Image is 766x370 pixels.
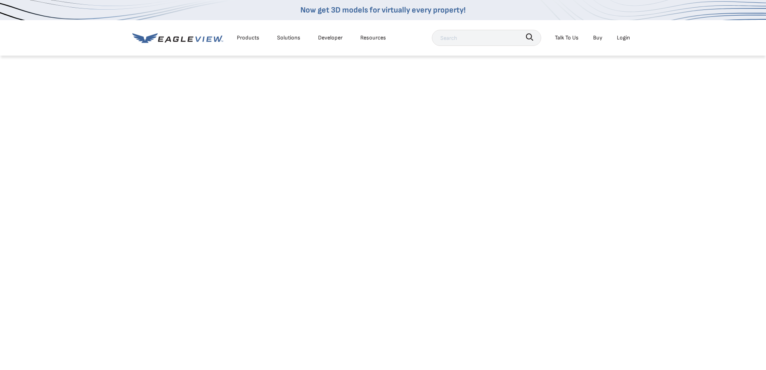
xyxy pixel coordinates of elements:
[360,33,386,43] div: Resources
[593,33,602,43] a: Buy
[555,33,579,43] div: Talk To Us
[300,5,466,15] a: Now get 3D models for virtually every property!
[318,33,343,43] a: Developer
[432,30,541,46] input: Search
[237,33,259,43] div: Products
[277,33,300,43] div: Solutions
[617,33,630,43] div: Login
